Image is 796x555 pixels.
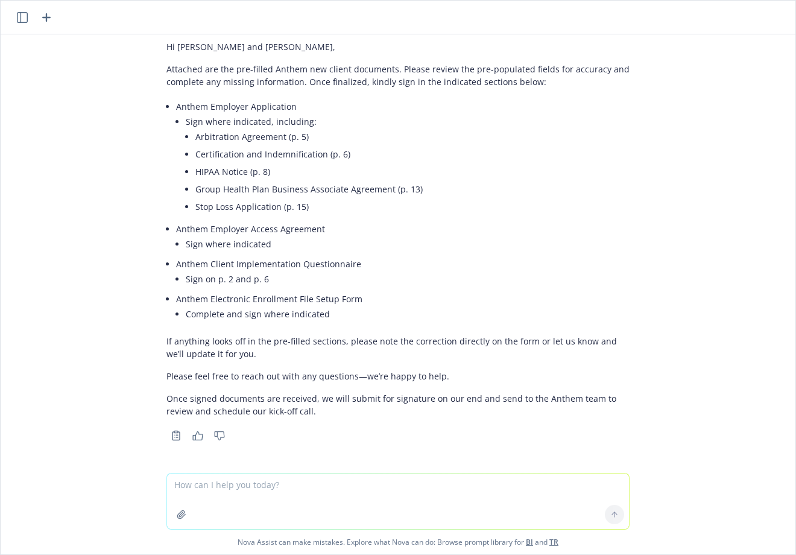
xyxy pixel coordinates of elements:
[186,305,630,323] li: Complete and sign where indicated
[186,270,630,288] li: Sign on p. 2 and p. 6
[166,370,630,382] p: Please feel free to reach out with any questions—we’re happy to help.
[5,530,791,554] span: Nova Assist can make mistakes. Explore what Nova can do: Browse prompt library for and
[195,198,630,215] li: Stop Loss Application (p. 15)
[210,427,229,444] button: Thumbs down
[166,335,630,360] p: If anything looks off in the pre-filled sections, please note the correction directly on the form...
[176,223,630,235] p: Anthem Employer Access Agreement
[176,258,630,270] p: Anthem Client Implementation Questionnaire
[176,293,630,305] p: Anthem Electronic Enrollment File Setup Form
[195,180,630,198] li: Group Health Plan Business Associate Agreement (p. 13)
[549,537,558,547] a: TR
[166,40,630,53] p: Hi [PERSON_NAME] and [PERSON_NAME],
[195,128,630,145] li: Arbitration Agreement (p. 5)
[171,430,182,441] svg: Copy to clipboard
[186,235,630,253] li: Sign where indicated
[195,145,630,163] li: Certification and Indemnification (p. 6)
[195,163,630,180] li: HIPAA Notice (p. 8)
[526,537,533,547] a: BI
[166,63,630,88] p: Attached are the pre-filled Anthem new client documents. Please review the pre-populated fields f...
[176,100,630,113] p: Anthem Employer Application
[166,392,630,417] p: Once signed documents are received, we will submit for signature on our end and send to the Anthe...
[186,113,630,218] li: Sign where indicated, including:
